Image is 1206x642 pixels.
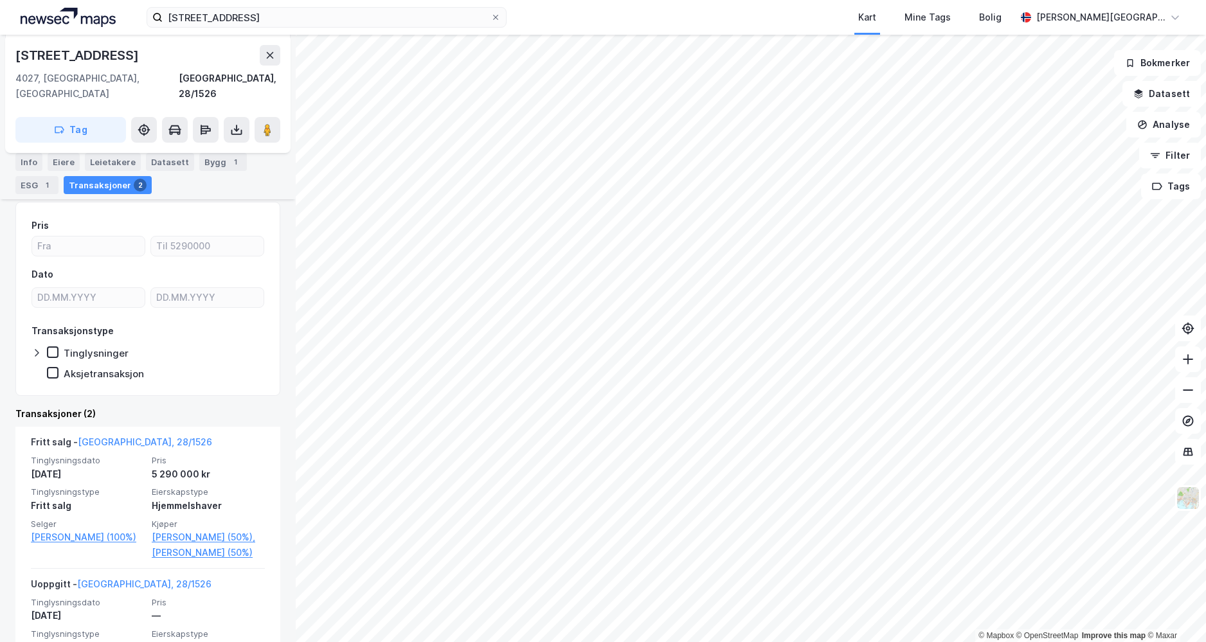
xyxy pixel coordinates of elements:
button: Tags [1141,174,1201,199]
span: Selger [31,519,144,530]
div: Bolig [979,10,1002,25]
div: ESG [15,176,59,194]
div: Info [15,153,42,171]
a: Mapbox [978,631,1014,640]
div: Dato [32,267,53,282]
div: Uoppgitt - [31,576,212,597]
div: Kontrollprogram for chat [1142,580,1206,642]
div: Fritt salg [31,498,144,513]
a: [GEOGRAPHIC_DATA], 28/1526 [77,578,212,589]
button: Tag [15,117,126,143]
div: [DATE] [31,467,144,482]
span: Tinglysningstype [31,486,144,497]
div: Transaksjoner (2) [15,406,280,422]
a: [PERSON_NAME] (50%), [152,530,265,545]
div: Mine Tags [905,10,951,25]
button: Analyse [1126,112,1201,138]
div: 4027, [GEOGRAPHIC_DATA], [GEOGRAPHIC_DATA] [15,71,179,102]
img: Z [1176,486,1200,510]
div: Hjemmelshaver [152,498,265,513]
button: Bokmerker [1114,50,1201,76]
div: Kart [858,10,876,25]
div: [GEOGRAPHIC_DATA], 28/1526 [179,71,280,102]
div: Tinglysninger [64,347,129,359]
input: DD.MM.YYYY [151,288,264,307]
span: Eierskapstype [152,629,265,639]
div: Fritt salg - [31,434,212,455]
div: Datasett [146,153,194,171]
a: [GEOGRAPHIC_DATA], 28/1526 [78,436,212,447]
div: Bygg [199,153,247,171]
div: 2 [134,179,147,192]
div: Transaksjoner [64,176,152,194]
iframe: Chat Widget [1142,580,1206,642]
div: Leietakere [85,153,141,171]
span: Tinglysningsdato [31,455,144,466]
span: Pris [152,455,265,466]
span: Tinglysningsdato [31,597,144,608]
div: [STREET_ADDRESS] [15,45,141,66]
span: Pris [152,597,265,608]
a: [PERSON_NAME] (100%) [31,530,144,545]
a: OpenStreetMap [1016,631,1079,640]
div: Transaksjonstype [32,323,114,339]
div: Aksjetransaksjon [64,368,144,380]
span: Eierskapstype [152,486,265,497]
div: Pris [32,218,49,233]
img: logo.a4113a55bc3d86da70a041830d287a7e.svg [21,8,116,27]
div: — [152,608,265,623]
input: Søk på adresse, matrikkel, gårdeiere, leietakere eller personer [163,8,491,27]
div: Eiere [48,153,80,171]
div: [PERSON_NAME][GEOGRAPHIC_DATA] [1036,10,1165,25]
span: Tinglysningstype [31,629,144,639]
input: DD.MM.YYYY [32,288,145,307]
div: [DATE] [31,608,144,623]
a: [PERSON_NAME] (50%) [152,545,265,560]
div: 1 [40,179,53,192]
button: Filter [1139,143,1201,168]
button: Datasett [1122,81,1201,107]
span: Kjøper [152,519,265,530]
div: 1 [229,156,242,168]
div: 5 290 000 kr [152,467,265,482]
a: Improve this map [1082,631,1146,640]
input: Fra [32,236,145,256]
input: Til 5290000 [151,236,264,256]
